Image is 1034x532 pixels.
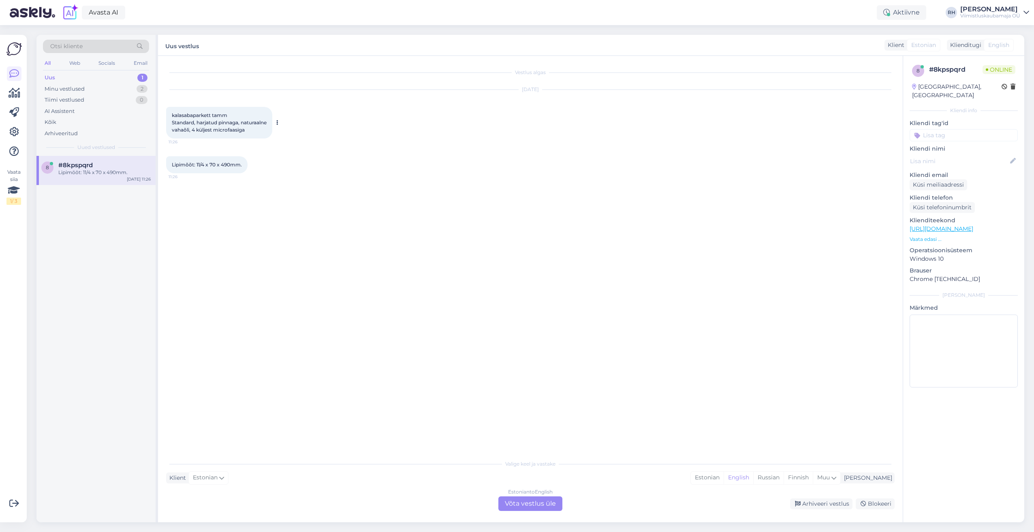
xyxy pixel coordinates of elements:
p: Märkmed [910,304,1018,312]
input: Lisa tag [910,129,1018,141]
div: [PERSON_NAME] [841,474,892,482]
div: Klient [166,474,186,482]
div: Web [68,58,82,68]
span: Uued vestlused [77,144,115,151]
span: Estonian [193,473,218,482]
span: Estonian [911,41,936,49]
p: Vaata edasi ... [910,236,1018,243]
img: explore-ai [62,4,79,21]
div: 1 [137,74,147,82]
div: 2 [137,85,147,93]
span: #8kpspqrd [58,162,93,169]
div: Tiimi vestlused [45,96,84,104]
div: Klient [884,41,904,49]
div: Blokeeri [856,498,895,509]
div: Arhiveeri vestlus [790,498,852,509]
div: RH [946,7,957,18]
div: 0 [136,96,147,104]
span: 11:26 [169,139,199,145]
span: kalasabaparkett tamm Standard, harjatud pinnaga, naturaalne vahaõli, 4 küljest microfaasiga [172,112,267,133]
div: [DATE] [166,86,895,93]
div: Vaata siia [6,168,21,205]
a: Avasta AI [82,6,125,19]
div: Valige keel ja vastake [166,460,895,468]
p: Klienditeekond [910,216,1018,225]
span: Lipimõõt: 11/4 x 70 x 490mm. [172,162,242,168]
a: [URL][DOMAIN_NAME] [910,225,973,232]
div: [DATE] 11:26 [127,176,151,182]
div: Aktiivne [877,5,926,20]
div: [GEOGRAPHIC_DATA], [GEOGRAPHIC_DATA] [912,83,1002,100]
div: Email [132,58,149,68]
p: Kliendi telefon [910,194,1018,202]
div: Socials [97,58,117,68]
span: 8 [916,68,920,74]
div: Minu vestlused [45,85,85,93]
div: Kõik [45,118,56,126]
div: Estonian [691,472,724,484]
div: Uus [45,74,55,82]
span: Online [983,65,1015,74]
div: Võta vestlus üle [498,496,562,511]
a: [PERSON_NAME]Viimistluskaubamaja OÜ [960,6,1029,19]
p: Kliendi nimi [910,145,1018,153]
span: Otsi kliente [50,42,83,51]
span: Muu [817,474,830,481]
span: 8 [46,164,49,170]
p: Chrome [TECHNICAL_ID] [910,275,1018,283]
div: Russian [753,472,784,484]
div: [PERSON_NAME] [960,6,1020,13]
input: Lisa nimi [910,157,1008,166]
img: Askly Logo [6,41,22,57]
p: Kliendi email [910,171,1018,179]
div: 1 / 3 [6,198,21,205]
div: Estonian to English [508,488,553,496]
p: Windows 10 [910,255,1018,263]
div: Kliendi info [910,107,1018,114]
div: All [43,58,52,68]
span: English [988,41,1009,49]
div: AI Assistent [45,107,75,115]
div: Vestlus algas [166,69,895,76]
p: Kliendi tag'id [910,119,1018,128]
p: Operatsioonisüsteem [910,246,1018,255]
div: Klienditugi [947,41,981,49]
span: 11:26 [169,174,199,180]
div: Arhiveeritud [45,130,78,138]
p: Brauser [910,266,1018,275]
div: Finnish [784,472,813,484]
div: # 8kpspqrd [929,65,983,74]
div: Viimistluskaubamaja OÜ [960,13,1020,19]
div: Küsi telefoninumbrit [910,202,975,213]
div: Küsi meiliaadressi [910,179,967,190]
div: Lipimõõt: 11/4 x 70 x 490mm. [58,169,151,176]
label: Uus vestlus [165,40,199,51]
div: English [724,472,753,484]
div: [PERSON_NAME] [910,292,1018,299]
